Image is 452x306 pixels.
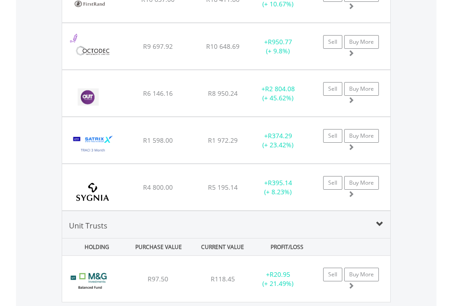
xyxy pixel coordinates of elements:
span: R374.29 [268,131,292,140]
img: EQU.ZA.SYG.png [67,176,118,208]
span: Unit Trusts [69,221,107,231]
a: Buy More [344,82,379,96]
span: R10 648.69 [206,42,239,51]
a: Buy More [344,35,379,49]
span: R20.95 [270,270,290,279]
span: R395.14 [268,178,292,187]
img: EQU.ZA.OUT.png [67,82,113,114]
span: R1 972.29 [208,136,238,145]
span: R2 804.08 [265,84,295,93]
a: Buy More [344,129,379,143]
a: Sell [323,268,342,281]
a: Buy More [344,268,379,281]
div: PURCHASE VALUE [128,239,190,255]
span: R1 598.00 [143,136,173,145]
div: + (+ 21.49%) [250,270,307,288]
a: Sell [323,82,342,96]
img: EQU.ZA.STXTRA.png [67,129,119,161]
div: HOLDING [63,239,125,255]
span: R9 697.92 [143,42,173,51]
span: R4 800.00 [143,183,173,192]
a: Sell [323,129,342,143]
div: + (+ 23.42%) [250,131,307,150]
div: + (+ 9.8%) [250,37,307,56]
a: Sell [323,176,342,190]
div: CURRENT VALUE [191,239,254,255]
span: R118.45 [211,275,235,283]
a: Buy More [344,176,379,190]
span: R8 950.24 [208,89,238,98]
span: R950.77 [268,37,292,46]
div: + (+ 45.62%) [250,84,307,103]
img: EQU.ZA.OCT.png [67,35,118,67]
span: R5 195.14 [208,183,238,192]
div: PROFIT/LOSS [256,239,318,255]
div: + (+ 8.23%) [250,178,307,197]
span: R6 146.16 [143,89,173,98]
span: R97.50 [148,275,168,283]
a: Sell [323,35,342,49]
img: UT.ZA.PRUA.png [67,267,113,300]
